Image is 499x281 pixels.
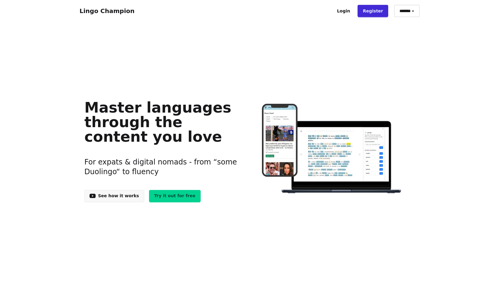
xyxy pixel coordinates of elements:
h3: For expats & digital nomads - from “some Duolingo“ to fluency [84,150,240,184]
h1: Master languages through the content you love [84,100,240,144]
a: Login [332,5,355,17]
a: Try it out for free [149,190,201,202]
a: Lingo Champion [80,7,134,15]
a: See how it works [84,190,144,202]
a: Register [358,5,388,17]
img: Learn languages online [250,104,415,195]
